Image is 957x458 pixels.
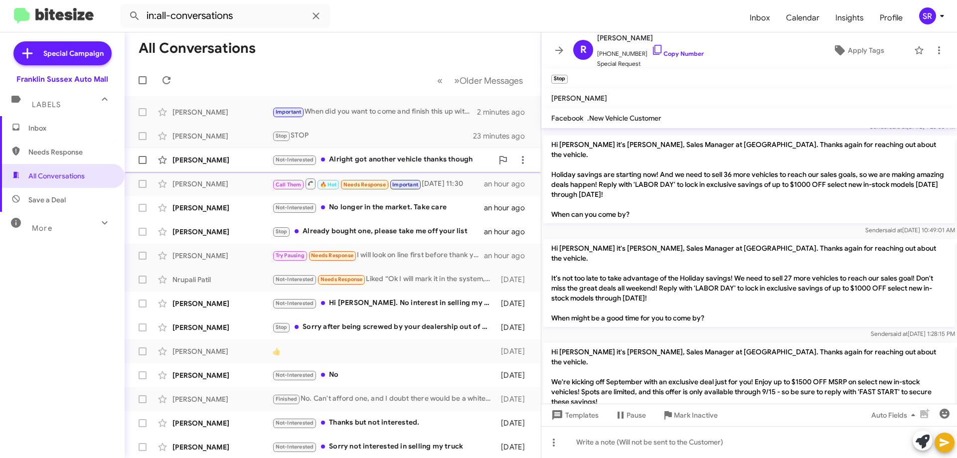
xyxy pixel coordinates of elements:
span: 🔥 Hot [320,181,337,188]
div: [DATE] [496,370,533,380]
p: Hi [PERSON_NAME] it's [PERSON_NAME], Sales Manager at [GEOGRAPHIC_DATA]. Thanks again for reachin... [543,239,955,327]
span: « [437,74,443,87]
button: SR [911,7,946,24]
span: Not-Interested [276,300,314,306]
span: Important [276,109,302,115]
span: » [454,74,460,87]
div: I will look on line first before thank you [272,250,484,261]
div: [PERSON_NAME] [172,179,272,189]
span: Needs Response [311,252,353,259]
span: Save a Deal [28,195,66,205]
span: Not-Interested [276,372,314,378]
div: [PERSON_NAME] [172,251,272,261]
div: [PERSON_NAME] [172,299,272,308]
button: Previous [431,70,449,91]
div: [DATE] [496,322,533,332]
a: Insights [827,3,872,32]
a: Special Campaign [13,41,112,65]
span: [PHONE_NUMBER] [597,44,704,59]
div: [DATE] [496,394,533,404]
span: .New Vehicle Customer [587,114,661,123]
div: [PERSON_NAME] [172,394,272,404]
div: 23 minutes ago [473,131,533,141]
div: Already bought one, please take me off your list [272,226,484,237]
button: Apply Tags [807,41,909,59]
span: Finished [276,396,298,402]
span: More [32,224,52,233]
div: [DATE] [496,346,533,356]
div: Thanks but not interested. [272,417,496,429]
div: 👍 [272,346,496,356]
button: Templates [541,406,607,424]
span: Stop [276,133,288,139]
span: Call Them [276,181,302,188]
div: [PERSON_NAME] [172,442,272,452]
div: No longer in the market. Take care [272,202,484,213]
button: Pause [607,406,654,424]
a: Inbox [742,3,778,32]
div: [PERSON_NAME] [172,370,272,380]
div: Liked “Ok I will mark it in the system, your sale price was $50700 after rebates before taxes and... [272,274,496,285]
div: [PERSON_NAME] [172,322,272,332]
span: Sender [DATE] 10:49:01 AM [865,226,955,234]
div: STOP [272,130,473,142]
div: [DATE] [496,275,533,285]
div: an hour ago [484,179,533,189]
div: Hi [PERSON_NAME]. No interest in selling my truck, but thanks for reaching out. [272,298,496,309]
div: [DATE] 11:30 [272,177,484,190]
p: Hi [PERSON_NAME] it's [PERSON_NAME], Sales Manager at [GEOGRAPHIC_DATA]. Thanks again for reachin... [543,136,955,223]
input: Search [121,4,330,28]
div: 2 minutes ago [477,107,533,117]
span: Pause [627,406,646,424]
div: [DATE] [496,442,533,452]
span: Calendar [778,3,827,32]
a: Copy Number [651,50,704,57]
span: Mark Inactive [674,406,718,424]
div: [DATE] [496,299,533,308]
small: Stop [551,75,568,84]
div: Alright got another vehicle thanks though [272,154,493,165]
span: [PERSON_NAME] [551,94,607,103]
span: [PERSON_NAME] [597,32,704,44]
span: Stop [276,228,288,235]
p: Hi [PERSON_NAME] it's [PERSON_NAME], Sales Manager at [GEOGRAPHIC_DATA]. Thanks again for reachin... [543,343,955,431]
div: [PERSON_NAME] [172,418,272,428]
span: Older Messages [460,75,523,86]
span: R [580,42,587,58]
div: Sorry after being screwed by your dealership out of 250 I was promised I will never buy a vehicl... [272,321,496,333]
div: Nrupali Patil [172,275,272,285]
span: Stop [276,324,288,330]
span: Special Campaign [43,48,104,58]
div: SR [919,7,936,24]
div: [DATE] [496,418,533,428]
div: [PERSON_NAME] [172,203,272,213]
h1: All Conversations [139,40,256,56]
span: Not-Interested [276,276,314,283]
button: Next [448,70,529,91]
div: an hour ago [484,227,533,237]
span: Not-Interested [276,444,314,450]
div: an hour ago [484,203,533,213]
span: Needs Response [28,147,113,157]
span: Special Request [597,59,704,69]
div: No. Can't afford one, and I doubt there would be a white ram with a long bed and a hemi. [272,393,496,405]
span: said at [885,226,902,234]
a: Profile [872,3,911,32]
span: Needs Response [320,276,363,283]
span: Inbox [28,123,113,133]
button: Auto Fields [863,406,927,424]
div: Franklin Sussex Auto Mall [16,74,108,84]
span: Needs Response [343,181,386,188]
span: Labels [32,100,61,109]
div: Sorry not interested in selling my truck [272,441,496,453]
div: No [272,369,496,381]
nav: Page navigation example [432,70,529,91]
div: When did you want to come and finish this up with [PERSON_NAME]? [272,106,477,118]
span: Not-Interested [276,204,314,211]
span: Templates [549,406,599,424]
span: Auto Fields [871,406,919,424]
span: Important [392,181,418,188]
span: All Conversations [28,171,85,181]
